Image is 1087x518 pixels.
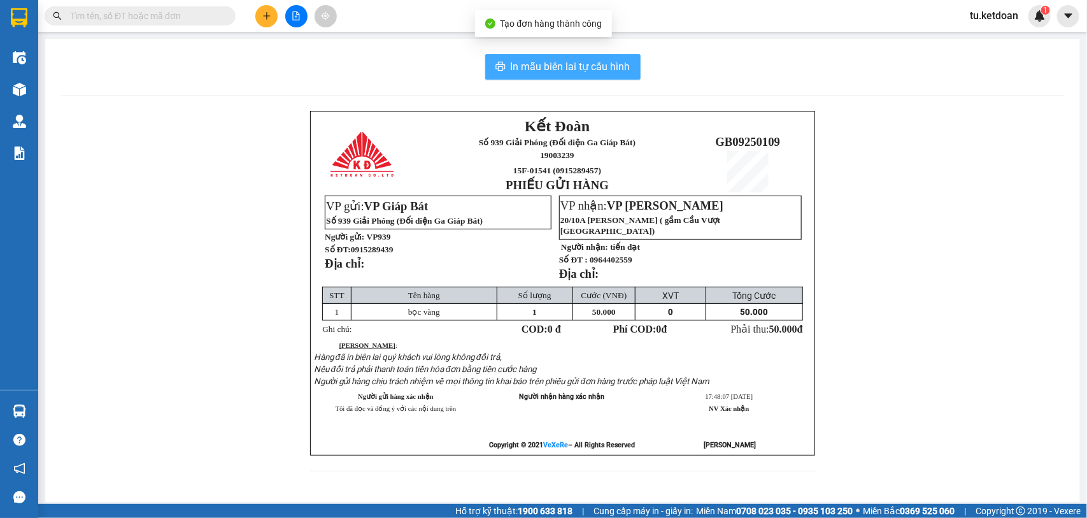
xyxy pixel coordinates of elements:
[6,41,34,87] img: logo
[408,307,440,317] span: bọc vàng
[13,83,26,96] img: warehouse-icon
[13,491,25,503] span: message
[1041,6,1050,15] sup: 1
[1043,6,1048,15] span: 1
[736,506,853,516] strong: 0708 023 035 - 0935 103 250
[13,115,26,128] img: warehouse-icon
[11,8,27,27] img: logo-vxr
[255,5,278,27] button: plus
[364,199,429,213] span: VP Giáp Bát
[716,135,781,148] span: GB09250109
[705,393,753,400] span: 17:48:07 [DATE]
[315,5,337,27] button: aim
[339,342,395,349] strong: [PERSON_NAME]
[336,405,457,412] span: Tôi đã đọc và đồng ý với các nội dung trên
[43,26,111,56] span: Số 939 Giải Phóng (Đối diện Ga Giáp Bát)
[495,61,506,73] span: printer
[731,324,803,335] span: Phải thu:
[559,267,599,280] strong: Địa chỉ:
[325,232,364,241] strong: Người gửi:
[559,255,588,264] strong: Số ĐT :
[610,242,640,252] span: tiến đạt
[13,463,25,475] span: notification
[479,138,636,147] span: Số 939 Giải Phóng (Đối diện Ga Giáp Bát)
[13,405,26,418] img: warehouse-icon
[581,291,627,300] span: Cước (VNĐ)
[330,132,396,178] img: logo
[518,291,551,300] span: Số lượng
[285,5,308,27] button: file-add
[797,324,803,335] span: đ
[314,364,537,374] span: Nếu đổi trả phải thanh toán tiền hóa đơn bằng tiền cước hàng
[960,8,1028,24] span: tu.ketdoan
[560,215,720,236] span: 20/10A [PERSON_NAME] ( gầm Cầu Vượt [GEOGRAPHIC_DATA])
[1057,5,1079,27] button: caret-down
[1063,10,1074,22] span: caret-down
[314,352,502,362] span: Hàng đã in biên lai quý khách vui lòng không đổi trả,
[45,93,110,120] strong: PHIẾU GỬI HÀNG
[636,287,706,304] td: XVT
[561,242,608,252] strong: Người nhận:
[60,59,94,68] span: 19003239
[326,216,483,226] span: Số 939 Giải Phóng (Đối diện Ga Giáp Bát)
[292,11,301,20] span: file-add
[582,504,584,518] span: |
[706,287,803,304] td: Tổng Cước
[543,441,568,449] a: VeXeRe
[13,147,26,160] img: solution-icon
[593,504,693,518] span: Cung cấp máy in - giấy in:
[70,9,220,23] input: Tìm tên, số ĐT hoặc mã đơn
[709,405,749,412] strong: NV Xác nhận
[326,199,428,213] span: VP gửi:
[863,504,955,518] span: Miền Bắc
[455,504,572,518] span: Hỗ trợ kỹ thuật:
[511,59,630,75] span: In mẫu biên lai tự cấu hình
[560,199,723,212] span: VP nhận:
[408,291,440,300] span: Tên hàng
[607,199,723,212] span: VP [PERSON_NAME]
[321,11,330,20] span: aim
[120,64,185,77] span: GB09250108
[592,307,616,317] span: 50.000
[522,324,561,335] strong: COD:
[513,166,601,175] span: 15F-01541 (0915289457)
[485,54,641,80] button: printerIn mẫu biên lai tự cấu hình
[540,150,574,160] span: 19003239
[668,307,673,317] span: 0
[358,393,434,400] strong: Người gửi hàng xác nhận
[53,71,102,90] span: 15F-01520 (0915289454)
[900,506,955,516] strong: 0369 525 060
[325,257,364,270] strong: Địa chỉ:
[13,434,25,446] span: question-circle
[367,232,391,241] span: VP939
[489,441,635,449] strong: Copyright © 2021 – All Rights Reserved
[548,324,561,335] span: 0 đ
[262,11,271,20] span: plus
[532,307,537,317] span: 1
[53,11,62,20] span: search
[485,18,495,29] span: check-circle
[506,178,609,192] strong: PHIẾU GỬI HÀNG
[740,307,768,317] span: 50.000
[322,324,352,334] span: Ghi chú:
[657,324,662,335] span: 0
[590,255,632,264] span: 0964402559
[525,118,590,134] span: Kết Đoàn
[1016,507,1025,515] span: copyright
[518,506,572,516] strong: 1900 633 818
[696,504,853,518] span: Miền Nam
[314,377,709,386] span: Người gửi hàng chịu trách nhiệm về mọi thông tin khai báo trên phiếu gửi đơn hàng trước pháp luật...
[769,324,797,335] span: 50.000
[329,291,345,300] span: STT
[351,245,394,254] span: 0915289439
[1034,10,1046,22] img: icon-new-feature
[335,307,339,317] span: 1
[704,441,756,449] strong: [PERSON_NAME]
[13,51,26,64] img: warehouse-icon
[613,324,667,335] strong: Phí COD: đ
[519,392,604,401] span: Người nhận hàng xác nhận
[325,245,393,254] strong: Số ĐT:
[501,18,602,29] span: Tạo đơn hàng thành công
[964,504,966,518] span: |
[856,508,860,514] span: ⚪️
